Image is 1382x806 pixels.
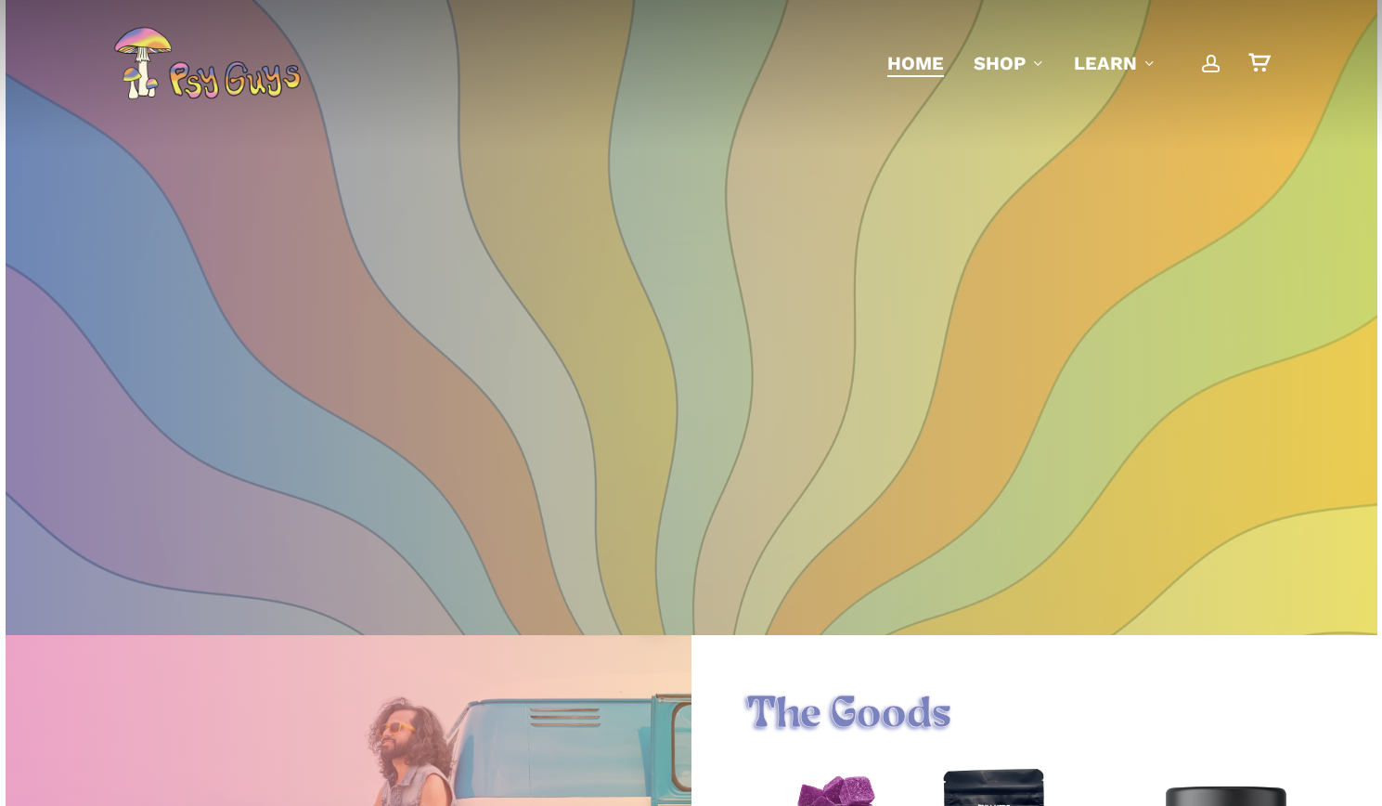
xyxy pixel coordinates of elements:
span: Home [887,52,944,74]
span: Learn [1074,52,1137,74]
h1: The Goods [746,690,1322,742]
a: Home [887,50,944,76]
a: Learn [1074,50,1156,76]
span: Shop [974,52,1026,74]
img: PsyGuys [113,26,301,100]
a: Shop [974,50,1044,76]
